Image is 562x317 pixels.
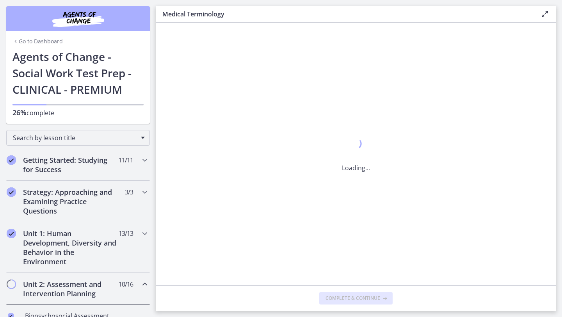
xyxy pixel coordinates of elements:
span: Complete & continue [325,295,380,301]
img: Agents of Change [31,9,125,28]
div: Search by lesson title [6,130,150,146]
span: 3 / 3 [125,187,133,197]
h2: Getting Started: Studying for Success [23,155,118,174]
i: Completed [7,229,16,238]
p: Loading... [342,163,370,173]
h2: Strategy: Approaching and Examining Practice Questions [23,187,118,215]
span: 10 / 16 [119,280,133,289]
span: 11 / 11 [119,155,133,165]
h2: Unit 2: Assessment and Intervention Planning [23,280,118,298]
p: complete [12,108,144,118]
i: Completed [7,187,16,197]
div: 1 [342,136,370,154]
h2: Unit 1: Human Development, Diversity and Behavior in the Environment [23,229,118,266]
span: 13 / 13 [119,229,133,238]
a: Go to Dashboard [12,37,63,45]
span: Search by lesson title [13,134,137,142]
span: 26% [12,108,27,117]
i: Completed [7,155,16,165]
button: Complete & continue [319,292,393,305]
h3: Medical Terminology [162,9,528,19]
h1: Agents of Change - Social Work Test Prep - CLINICAL - PREMIUM [12,48,144,98]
